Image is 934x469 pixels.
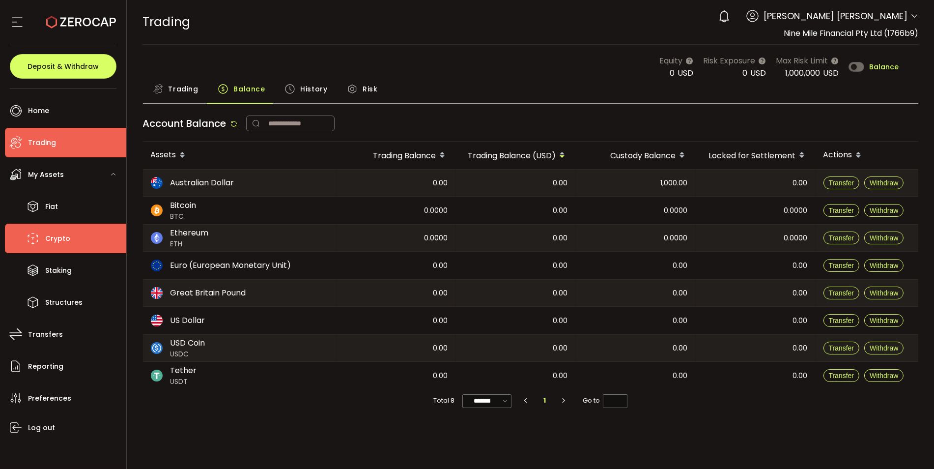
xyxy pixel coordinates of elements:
[433,260,448,271] span: 0.00
[673,343,688,354] span: 0.00
[823,342,860,354] button: Transfer
[823,287,860,299] button: Transfer
[661,177,688,189] span: 1,000.00
[553,233,568,244] span: 0.00
[823,314,860,327] button: Transfer
[553,260,568,271] span: 0.00
[776,55,828,67] span: Max Risk Limit
[793,315,808,326] span: 0.00
[45,264,72,278] span: Staking
[45,295,83,310] span: Structures
[434,394,455,408] span: Total 8
[425,233,448,244] span: 0.0000
[143,147,336,164] div: Assets
[28,391,71,406] span: Preferences
[664,205,688,216] span: 0.0000
[151,205,163,216] img: btc_portfolio.svg
[536,394,554,408] li: 1
[170,260,291,271] span: Euro (European Monetary Unit)
[864,176,904,189] button: Withdraw
[553,288,568,299] span: 0.00
[829,206,854,214] span: Transfer
[28,327,63,342] span: Transfers
[170,239,209,249] span: ETH
[785,67,820,79] span: 1,000,000
[45,232,70,246] span: Crypto
[823,369,860,382] button: Transfer
[28,63,99,70] span: Deposit & Withdraw
[870,262,898,269] span: Withdraw
[553,315,568,326] span: 0.00
[433,343,448,354] span: 0.00
[870,344,898,352] span: Withdraw
[829,344,854,352] span: Transfer
[336,147,456,164] div: Trading Balance
[659,55,682,67] span: Equity
[664,233,688,244] span: 0.0000
[143,13,191,30] span: Trading
[170,337,205,349] span: USD Coin
[750,67,766,79] span: USD
[45,200,58,214] span: Fiat
[456,147,576,164] div: Trading Balance (USD)
[870,289,898,297] span: Withdraw
[823,176,860,189] button: Transfer
[793,177,808,189] span: 0.00
[28,136,56,150] span: Trading
[28,421,55,435] span: Log out
[793,370,808,381] span: 0.00
[170,177,234,189] span: Australian Dollar
[233,79,265,99] span: Balance
[864,204,904,217] button: Withdraw
[829,179,854,187] span: Transfer
[764,9,907,23] span: [PERSON_NAME] [PERSON_NAME]
[170,200,197,211] span: Bitcoin
[869,63,899,70] span: Balance
[28,104,49,118] span: Home
[870,317,898,324] span: Withdraw
[784,28,918,39] span: Nine Mile Financial Pty Ltd (1766b9)
[829,262,854,269] span: Transfer
[170,227,209,239] span: Ethereum
[823,259,860,272] button: Transfer
[143,117,226,130] span: Account Balance
[151,177,163,189] img: aud_portfolio.svg
[433,370,448,381] span: 0.00
[673,260,688,271] span: 0.00
[583,394,627,408] span: Go to
[885,422,934,469] iframe: Chat Widget
[829,234,854,242] span: Transfer
[169,79,198,99] span: Trading
[170,365,197,377] span: Tether
[670,67,675,79] span: 0
[170,211,197,222] span: BTC
[864,287,904,299] button: Withdraw
[425,205,448,216] span: 0.0000
[864,259,904,272] button: Withdraw
[703,55,755,67] span: Risk Exposure
[151,287,163,299] img: gbp_portfolio.svg
[433,177,448,189] span: 0.00
[28,168,64,182] span: My Assets
[10,54,116,79] button: Deposit & Withdraw
[678,67,693,79] span: USD
[151,342,163,354] img: usdc_portfolio.svg
[363,79,377,99] span: Risk
[864,232,904,244] button: Withdraw
[553,343,568,354] span: 0.00
[433,315,448,326] span: 0.00
[816,147,919,164] div: Actions
[300,79,327,99] span: History
[829,372,854,380] span: Transfer
[829,289,854,297] span: Transfer
[870,179,898,187] span: Withdraw
[170,315,205,326] span: US Dollar
[576,147,696,164] div: Custody Balance
[151,370,163,381] img: usdt_portfolio.svg
[151,260,163,271] img: eur_portfolio.svg
[553,177,568,189] span: 0.00
[28,359,63,374] span: Reporting
[793,260,808,271] span: 0.00
[870,234,898,242] span: Withdraw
